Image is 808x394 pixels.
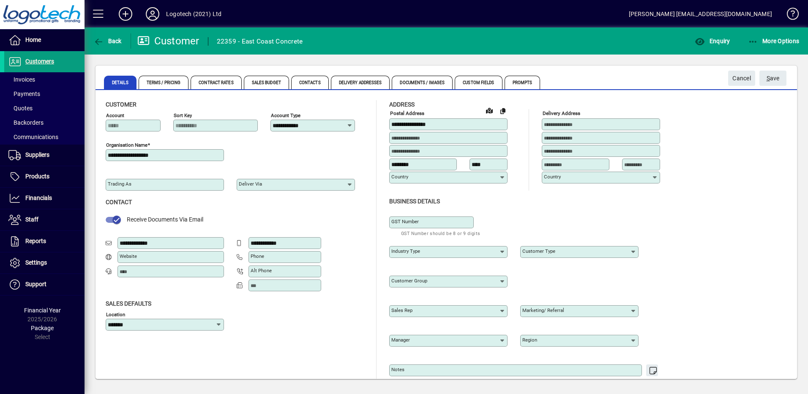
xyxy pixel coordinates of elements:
a: Payments [4,87,85,101]
a: Reports [4,231,85,252]
mat-label: Customer group [391,278,427,284]
mat-label: Region [522,337,537,343]
span: Quotes [8,105,33,112]
div: [PERSON_NAME] [EMAIL_ADDRESS][DOMAIN_NAME] [629,7,772,21]
span: Home [25,36,41,43]
a: Quotes [4,101,85,115]
app-page-header-button: Back [85,33,131,49]
span: Customer [106,101,136,108]
button: Copy to Delivery address [496,104,510,118]
mat-label: Account Type [271,112,300,118]
span: Suppliers [25,151,49,158]
button: Add [112,6,139,22]
mat-hint: Use 'Enter' to start a new line [587,376,653,386]
a: Settings [4,252,85,274]
span: Sales defaults [106,300,151,307]
button: Save [759,71,786,86]
a: Backorders [4,115,85,130]
mat-label: Website [120,253,137,259]
span: Business details [389,198,440,205]
mat-label: GST Number [391,219,419,224]
span: Customers [25,58,54,65]
mat-hint: GST Number should be 8 or 9 digits [401,228,480,238]
span: Prompts [505,76,540,89]
a: Products [4,166,85,187]
mat-label: Industry type [391,248,420,254]
mat-label: Trading as [108,181,131,187]
span: Package [31,325,54,331]
span: S [767,75,770,82]
span: ave [767,71,780,85]
a: Knowledge Base [781,2,797,29]
button: Profile [139,6,166,22]
mat-label: Sales rep [391,307,412,313]
span: Products [25,173,49,180]
span: Staff [25,216,38,223]
button: Enquiry [693,33,732,49]
span: Reports [25,238,46,244]
div: 22359 - East Coast Concrete [217,35,303,48]
a: View on map [483,104,496,117]
a: Communications [4,130,85,144]
span: Documents / Images [392,76,453,89]
mat-label: Location [106,311,125,317]
mat-label: Manager [391,337,410,343]
span: Contacts [291,76,329,89]
mat-label: Customer type [522,248,555,254]
span: Details [104,76,136,89]
span: Financials [25,194,52,201]
span: Settings [25,259,47,266]
span: Contact [106,199,132,205]
span: Back [93,38,122,44]
span: Sales Budget [244,76,289,89]
mat-label: Notes [391,367,404,372]
span: Delivery Addresses [331,76,390,89]
span: Address [389,101,415,108]
span: Backorders [8,119,44,126]
span: More Options [748,38,800,44]
mat-label: Alt Phone [251,268,272,274]
span: Receive Documents Via Email [127,216,203,223]
span: Cancel [732,71,751,85]
span: Communications [8,134,58,140]
a: Invoices [4,72,85,87]
a: Support [4,274,85,295]
span: Contract Rates [191,76,241,89]
span: Support [25,281,46,287]
span: Custom Fields [455,76,502,89]
mat-label: Country [544,174,561,180]
button: Cancel [728,71,755,86]
a: Financials [4,188,85,209]
a: Staff [4,209,85,230]
span: Invoices [8,76,35,83]
mat-label: Account [106,112,124,118]
mat-label: Country [391,174,408,180]
div: Customer [137,34,199,48]
mat-label: Phone [251,253,264,259]
a: Home [4,30,85,51]
span: Enquiry [695,38,730,44]
mat-label: Deliver via [239,181,262,187]
button: Back [91,33,124,49]
a: Suppliers [4,145,85,166]
div: Logotech (2021) Ltd [166,7,221,21]
button: More Options [746,33,802,49]
span: Payments [8,90,40,97]
span: Terms / Pricing [139,76,189,89]
span: Financial Year [24,307,61,314]
mat-label: Marketing/ Referral [522,307,564,313]
mat-label: Organisation name [106,142,147,148]
mat-label: Sort key [174,112,192,118]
